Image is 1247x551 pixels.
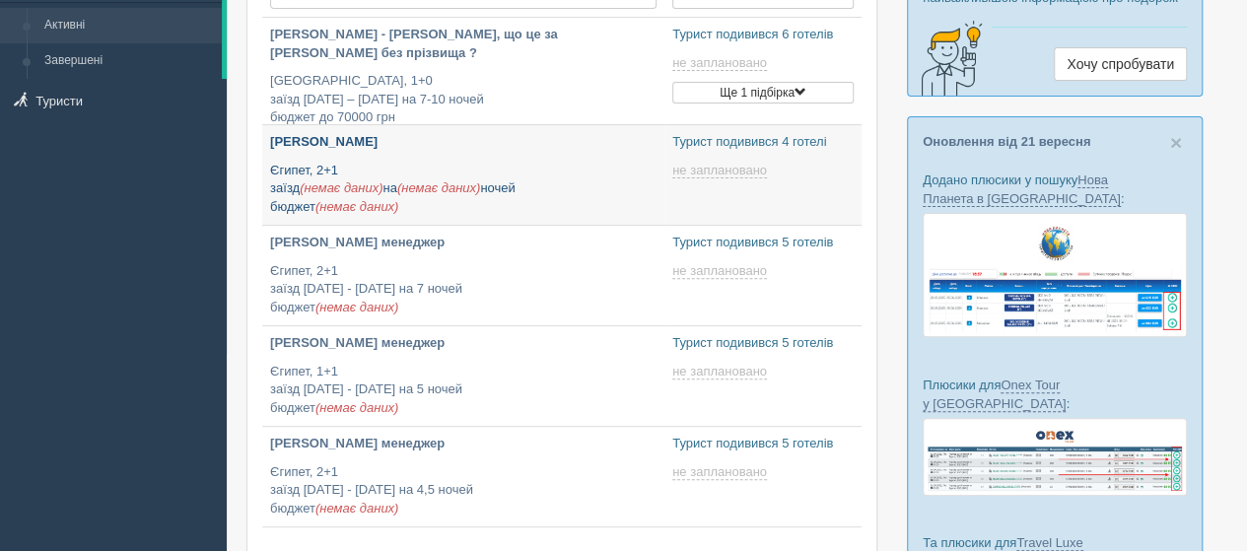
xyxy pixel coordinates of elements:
[270,363,657,418] p: Єгипет, 1+1 заїзд [DATE] - [DATE] на 5 ночей бюджет
[315,199,398,214] span: (немає даних)
[1054,47,1187,81] a: Хочу спробувати
[262,226,664,325] a: [PERSON_NAME] менеджер Єгипет, 2+1заїзд [DATE] - [DATE] на 7 ночейбюджет(немає даних)
[672,163,767,178] span: не заплановано
[923,376,1187,413] p: Плюсики для :
[908,19,987,98] img: creative-idea-2907357.png
[270,435,657,453] p: [PERSON_NAME] менеджер
[672,435,854,453] p: Турист подивився 5 готелів
[672,263,767,279] span: не заплановано
[672,26,854,44] p: Турист подивився 6 готелів
[923,378,1066,412] a: Onex Tour у [GEOGRAPHIC_DATA]
[923,172,1121,207] a: Нова Планета в [GEOGRAPHIC_DATA]
[270,262,657,317] p: Єгипет, 2+1 заїзд [DATE] - [DATE] на 7 ночей бюджет
[672,234,854,252] p: Турист подивився 5 готелів
[300,180,382,195] span: (немає даних)
[672,55,767,71] span: не заплановано
[923,171,1187,208] p: Додано плюсики у пошуку :
[270,334,657,353] p: [PERSON_NAME] менеджер
[315,300,398,314] span: (немає даних)
[270,162,657,217] p: Єгипет, 2+1 заїзд на ночей бюджет
[1170,131,1182,154] span: ×
[270,26,657,62] p: [PERSON_NAME] - [PERSON_NAME], що це за [PERSON_NAME] без прізвища ?
[672,133,854,152] p: Турист подивився 4 готелі
[270,72,657,127] p: [GEOGRAPHIC_DATA], 1+0 заїзд [DATE] – [DATE] на 7-10 ночей бюджет до 70000 грн
[923,134,1090,149] a: Оновлення від 21 вересня
[672,55,771,71] a: не заплановано
[1170,132,1182,153] button: Close
[262,427,664,526] a: [PERSON_NAME] менеджер Єгипет, 2+1заїзд [DATE] - [DATE] на 4,5 ночейбюджет(немає даних)
[672,82,854,103] button: Ще 1 підбірка
[262,125,664,225] a: [PERSON_NAME] Єгипет, 2+1заїзд(немає даних)на(немає даних)ночейбюджет(немає даних)
[262,326,664,426] a: [PERSON_NAME] менеджер Єгипет, 1+1заїзд [DATE] - [DATE] на 5 ночейбюджет(немає даних)
[923,213,1187,337] img: new-planet-%D0%BF%D1%96%D0%B4%D0%B1%D1%96%D1%80%D0%BA%D0%B0-%D1%81%D1%80%D0%BC-%D0%B4%D0%BB%D1%8F...
[315,400,398,415] span: (немає даних)
[672,364,767,379] span: не заплановано
[315,501,398,516] span: (немає даних)
[672,464,767,480] span: не заплановано
[262,18,664,124] a: [PERSON_NAME] - [PERSON_NAME], що це за [PERSON_NAME] без прізвища ? [GEOGRAPHIC_DATA], 1+0заїзд ...
[270,463,657,518] p: Єгипет, 2+1 заїзд [DATE] - [DATE] на 4,5 ночей бюджет
[923,418,1187,496] img: onex-tour-proposal-crm-for-travel-agency.png
[270,234,657,252] p: [PERSON_NAME] менеджер
[672,364,771,379] a: не заплановано
[672,464,771,480] a: не заплановано
[672,263,771,279] a: не заплановано
[672,334,854,353] p: Турист подивився 5 готелів
[672,163,771,178] a: не заплановано
[35,43,222,79] a: Завершені
[397,180,480,195] span: (немає даних)
[270,133,657,152] p: [PERSON_NAME]
[35,8,222,43] a: Активні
